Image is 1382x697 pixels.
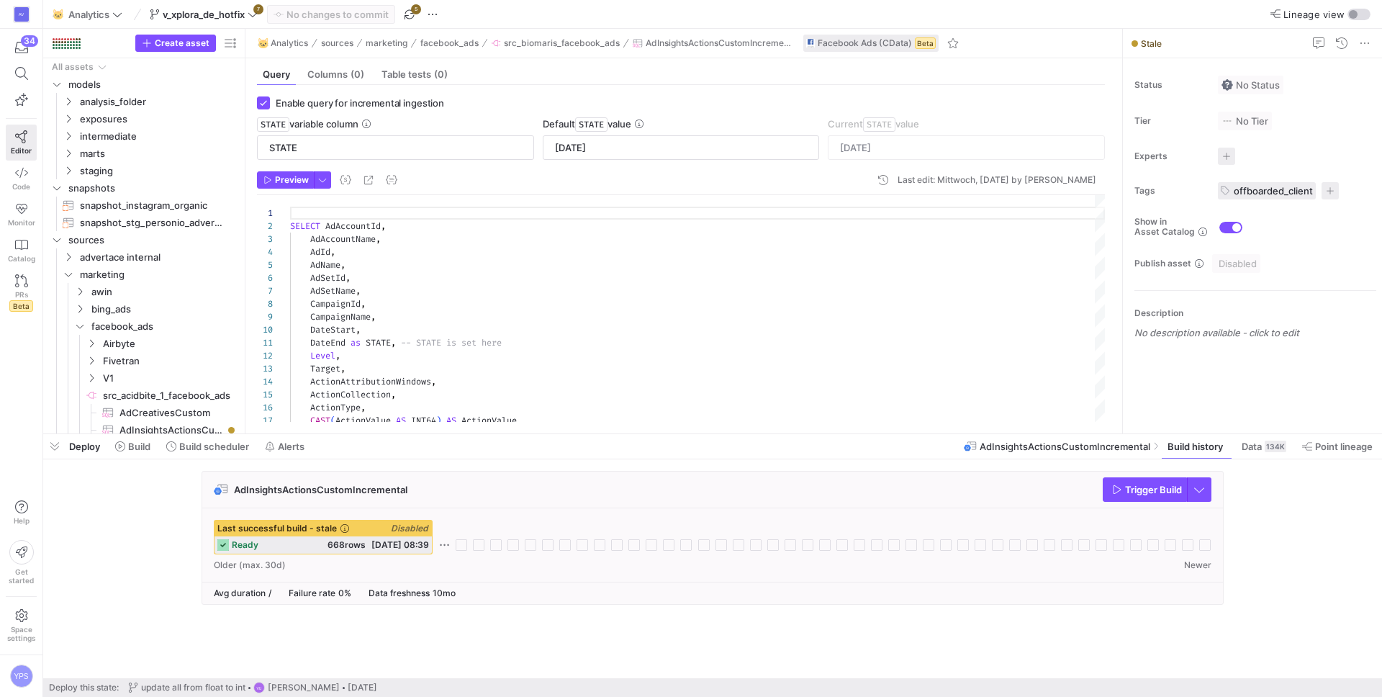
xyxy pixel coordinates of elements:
[1184,560,1211,570] span: Newer
[275,175,309,185] span: Preview
[49,5,126,24] button: 🐱Analytics
[8,218,35,227] span: Monitor
[361,298,366,310] span: ,
[1296,434,1379,459] button: Point lineage
[391,389,396,400] span: ,
[268,683,340,693] span: [PERSON_NAME]
[330,415,335,426] span: (
[103,353,237,369] span: Fivetran
[6,2,37,27] a: AV
[49,162,239,179] div: Press SPACE to select this row.
[49,231,239,248] div: Press SPACE to select this row.
[53,9,63,19] span: 🐱
[80,249,237,266] span: advertace internal
[11,146,32,155] span: Editor
[391,337,396,348] span: ,
[80,215,222,231] span: snapshot_stg_personio_advertace__employees​​​​​​​
[257,414,273,427] div: 17
[1134,151,1206,161] span: Experts
[446,415,456,426] span: AS
[863,117,895,132] span: STATE
[49,58,239,76] div: Press SPACE to select this row.
[381,220,386,232] span: ,
[629,35,795,52] button: AdInsightsActionsCustomIncremental
[257,246,273,258] div: 4
[1168,441,1223,452] span: Build history
[321,38,353,48] span: sources
[487,35,623,52] button: src_biomaris_facebook_ads
[257,401,273,414] div: 16
[1103,477,1187,502] button: Trigger Build
[49,335,239,352] div: Press SPACE to select this row.
[8,254,35,263] span: Catalog
[257,310,273,323] div: 9
[160,434,256,459] button: Build scheduler
[15,290,28,299] span: PRs
[381,70,448,79] span: Table tests
[335,350,340,361] span: ,
[155,38,209,48] span: Create asset
[1134,80,1206,90] span: Status
[80,111,237,127] span: exposures
[12,516,30,525] span: Help
[356,285,361,297] span: ,
[898,175,1096,185] div: Last edit: Mittwoch, [DATE] by [PERSON_NAME]
[257,375,273,388] div: 14
[366,337,391,348] span: STATE
[257,336,273,349] div: 11
[434,70,448,79] span: (0)
[351,70,364,79] span: (0)
[119,405,222,421] span: AdCreativesCustom​​​​​​​​​
[330,246,335,258] span: ,
[80,266,237,283] span: marketing
[915,37,936,49] span: Beta
[257,271,273,284] div: 6
[49,421,239,439] a: AdInsightsActionsCustomIncremental​​​​​​​​​
[68,232,237,248] span: sources
[49,76,239,93] div: Press SPACE to select this row.
[12,182,30,191] span: Code
[310,272,345,284] span: AdSetId
[68,9,109,20] span: Analytics
[49,421,239,439] div: Press SPACE to select this row.
[1235,434,1293,459] button: Data134K
[257,258,273,271] div: 5
[575,117,608,132] span: STATE
[257,388,273,401] div: 15
[436,415,441,426] span: )
[6,197,37,233] a: Monitor
[310,259,340,271] span: AdName
[1283,9,1345,20] span: Lineage view
[310,246,330,258] span: AdId
[257,118,358,130] span: variable column
[80,128,237,145] span: intermediate
[340,363,345,374] span: ,
[317,35,357,52] button: sources
[431,376,436,387] span: ,
[234,484,407,495] span: AdInsightsActionsCustomIncremental
[49,197,239,214] div: Press SPACE to select this row.
[1218,112,1272,130] button: No tierNo Tier
[1134,186,1206,196] span: Tags
[80,197,222,214] span: snapshot_instagram_organic​​​​​​​
[217,523,350,534] span: Last successful build - stale
[366,38,407,48] span: marketing
[1221,79,1280,91] span: No Status
[49,404,239,421] a: AdCreativesCustom​​​​​​​​​
[271,38,308,48] span: Analytics
[325,220,381,232] span: AdAccountId
[263,70,290,79] span: Query
[369,588,430,598] span: Data freshness
[257,233,273,246] div: 3
[371,539,429,550] span: [DATE] 08:39
[49,300,239,318] div: Press SPACE to select this row.
[91,301,237,318] span: bing_ads
[310,337,345,348] span: DateEnd
[362,35,411,52] button: marketing
[1242,441,1262,452] span: Data
[214,588,266,598] span: Avg duration
[9,567,34,585] span: Get started
[1134,327,1376,338] p: No description available - click to edit
[254,35,312,52] button: 🐱Analytics
[49,683,119,693] span: Deploy this state:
